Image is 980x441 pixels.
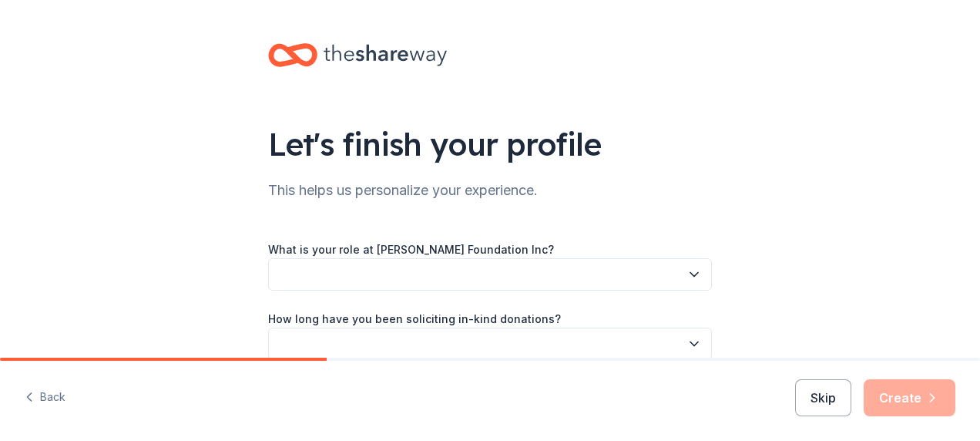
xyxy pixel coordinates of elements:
[268,178,712,203] div: This helps us personalize your experience.
[268,123,712,166] div: Let's finish your profile
[25,382,65,414] button: Back
[795,379,851,416] button: Skip
[268,311,561,327] label: How long have you been soliciting in-kind donations?
[268,242,554,258] label: What is your role at [PERSON_NAME] Foundation Inc?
